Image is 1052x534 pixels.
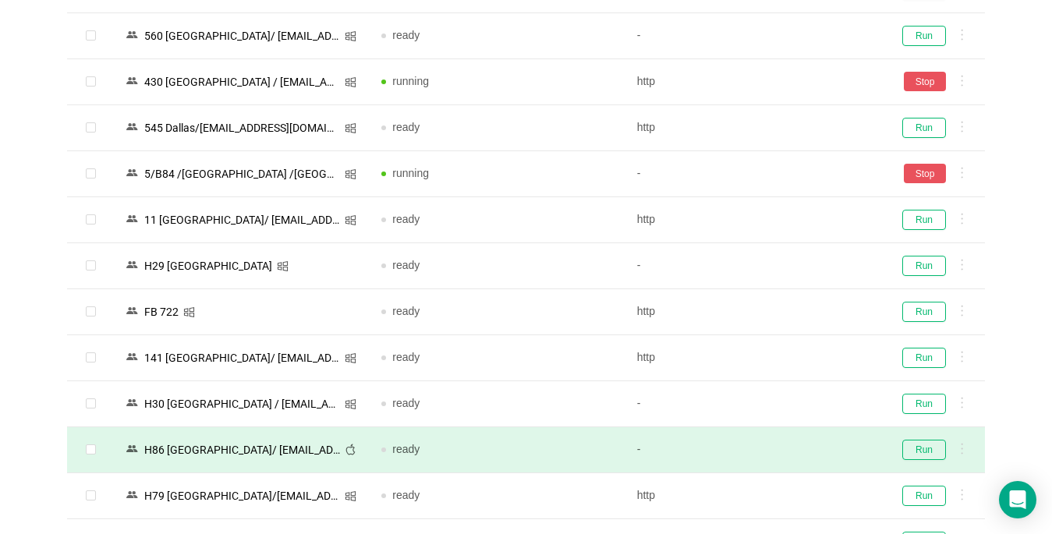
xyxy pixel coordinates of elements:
[392,305,420,317] span: ready
[392,29,420,41] span: ready
[140,118,345,138] div: 545 Dallas/[EMAIL_ADDRESS][DOMAIN_NAME]
[392,397,420,409] span: ready
[345,352,356,364] i: icon: windows
[345,76,356,88] i: icon: windows
[140,26,345,46] div: 560 [GEOGRAPHIC_DATA]/ [EMAIL_ADDRESS][DOMAIN_NAME]
[902,486,946,506] button: Run
[140,210,345,230] div: 11 [GEOGRAPHIC_DATA]/ [EMAIL_ADDRESS][DOMAIN_NAME]
[625,473,880,519] td: http
[625,13,880,59] td: -
[904,72,946,91] button: Stop
[345,30,356,42] i: icon: windows
[140,440,345,460] div: Н86 [GEOGRAPHIC_DATA]/ [EMAIL_ADDRESS][DOMAIN_NAME] [1]
[345,490,356,502] i: icon: windows
[902,256,946,276] button: Run
[902,348,946,368] button: Run
[904,164,946,183] button: Stop
[345,214,356,226] i: icon: windows
[140,348,345,368] div: 141 [GEOGRAPHIC_DATA]/ [EMAIL_ADDRESS][DOMAIN_NAME]
[392,351,420,363] span: ready
[625,59,880,105] td: http
[392,167,429,179] span: running
[625,105,880,151] td: http
[392,213,420,225] span: ready
[902,210,946,230] button: Run
[902,440,946,460] button: Run
[392,489,420,501] span: ready
[902,26,946,46] button: Run
[902,394,946,414] button: Run
[140,394,345,414] div: Н30 [GEOGRAPHIC_DATA] / [EMAIL_ADDRESS][DOMAIN_NAME]
[183,306,195,318] i: icon: windows
[392,75,429,87] span: running
[392,259,420,271] span: ready
[902,302,946,322] button: Run
[625,197,880,243] td: http
[625,335,880,381] td: http
[625,289,880,335] td: http
[140,72,345,92] div: 430 [GEOGRAPHIC_DATA] / [EMAIL_ADDRESS][DOMAIN_NAME]
[140,256,277,276] div: H29 [GEOGRAPHIC_DATA]
[999,481,1036,518] div: Open Intercom Messenger
[140,164,345,184] div: 5/В84 /[GEOGRAPHIC_DATA] /[GEOGRAPHIC_DATA]/ [EMAIL_ADDRESS][DOMAIN_NAME]
[392,443,420,455] span: ready
[345,444,356,455] i: icon: apple
[140,302,183,322] div: FB 722
[392,121,420,133] span: ready
[345,168,356,180] i: icon: windows
[345,122,356,134] i: icon: windows
[625,151,880,197] td: -
[140,486,345,506] div: H79 [GEOGRAPHIC_DATA]/[EMAIL_ADDRESS][DOMAIN_NAME] [1]
[345,398,356,410] i: icon: windows
[625,381,880,427] td: -
[902,118,946,138] button: Run
[277,260,289,272] i: icon: windows
[625,243,880,289] td: -
[625,427,880,473] td: -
